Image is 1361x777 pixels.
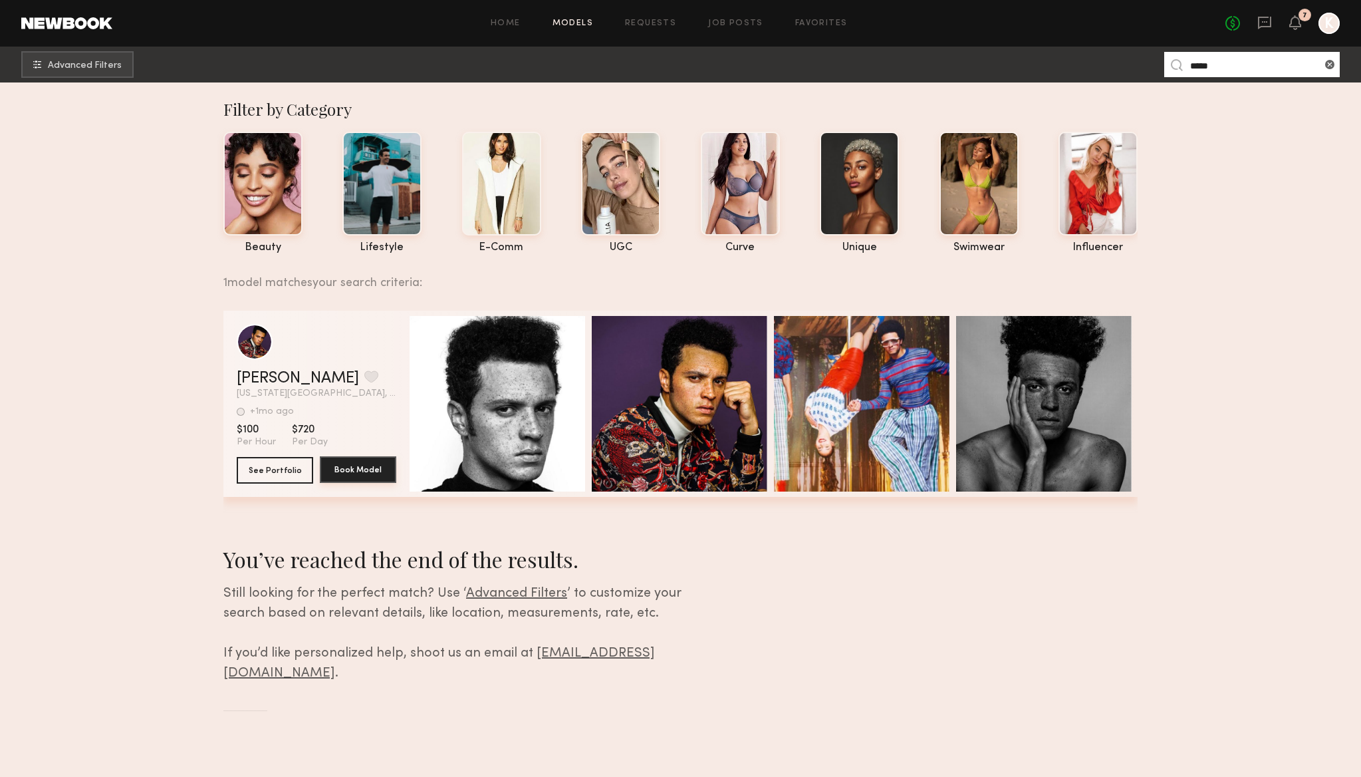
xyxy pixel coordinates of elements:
[223,261,1127,289] div: 1 model matches your search criteria:
[462,242,541,253] div: e-comm
[223,311,1138,513] div: grid
[708,19,763,28] a: Job Posts
[223,98,1138,120] div: Filter by Category
[581,242,660,253] div: UGC
[292,423,328,436] span: $720
[320,457,396,484] a: Book Model
[237,371,359,387] a: [PERSON_NAME]
[701,242,780,253] div: curve
[48,61,122,71] span: Advanced Filters
[820,242,899,253] div: unique
[939,242,1019,253] div: swimwear
[223,584,724,684] div: Still looking for the perfect match? Use ‘ ’ to customize your search based on relevant details, ...
[625,19,676,28] a: Requests
[237,423,276,436] span: $100
[1058,242,1138,253] div: influencer
[553,19,593,28] a: Models
[342,242,422,253] div: lifestyle
[320,456,396,483] button: Book Model
[1318,13,1340,34] a: K
[1302,12,1307,19] div: 7
[237,436,276,448] span: Per Hour
[223,242,303,253] div: beauty
[250,407,294,416] div: +1mo ago
[223,545,724,573] div: You’ve reached the end of the results.
[466,587,567,600] span: Advanced Filters
[292,436,328,448] span: Per Day
[795,19,848,28] a: Favorites
[21,51,134,78] button: Advanced Filters
[237,457,313,484] button: See Portfolio
[237,389,396,398] span: [US_STATE][GEOGRAPHIC_DATA], [GEOGRAPHIC_DATA]
[491,19,521,28] a: Home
